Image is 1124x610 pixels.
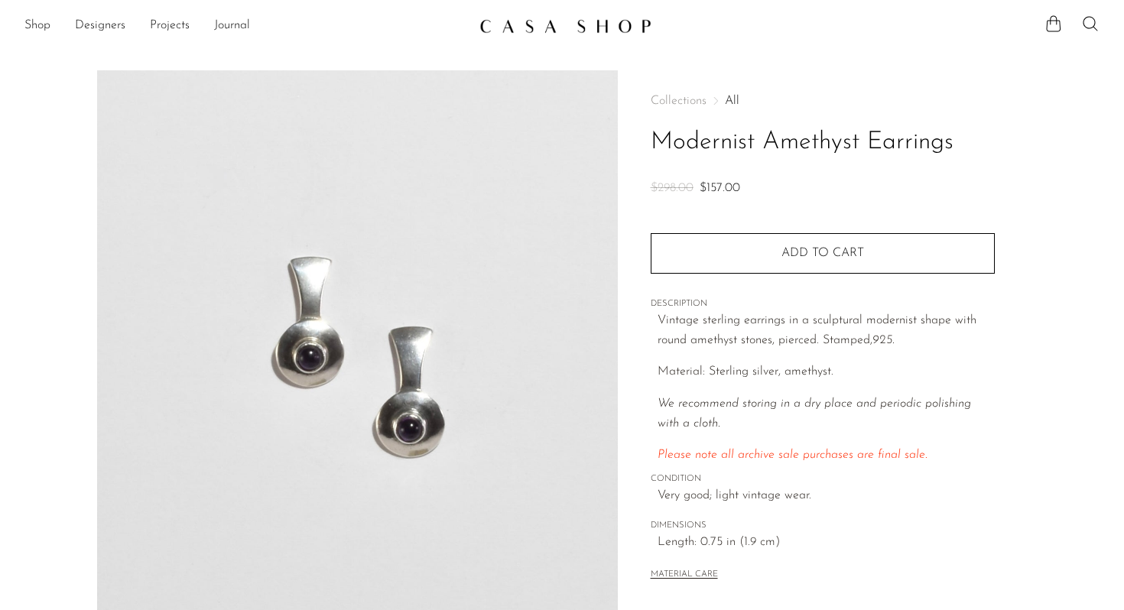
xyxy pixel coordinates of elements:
[651,95,707,107] span: Collections
[651,182,694,194] span: $298.00
[651,297,995,311] span: DESCRIPTION
[24,13,467,39] ul: NEW HEADER MENU
[651,472,995,486] span: CONDITION
[725,95,739,107] a: All
[781,247,864,259] span: Add to cart
[651,233,995,273] button: Add to cart
[24,16,50,36] a: Shop
[658,486,995,506] span: Very good; light vintage wear.
[651,519,995,533] span: DIMENSIONS
[700,182,740,194] span: $157.00
[872,334,895,346] em: 925.
[150,16,190,36] a: Projects
[214,16,250,36] a: Journal
[658,397,971,430] em: We recommend storing in a dry place and periodic polishing with a cloth.
[75,16,125,36] a: Designers
[658,533,995,553] span: Length: 0.75 in (1.9 cm)
[24,13,467,39] nav: Desktop navigation
[651,569,718,581] button: MATERIAL CARE
[651,123,995,162] h1: Modernist Amethyst Earrings
[658,362,995,382] p: Material: Sterling silver, amethyst.
[658,449,927,461] span: Please note all archive sale purchases are final sale.
[651,95,995,107] nav: Breadcrumbs
[658,311,995,350] p: Vintage sterling earrings in a sculptural modernist shape with round amethyst stones, pierced. St...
